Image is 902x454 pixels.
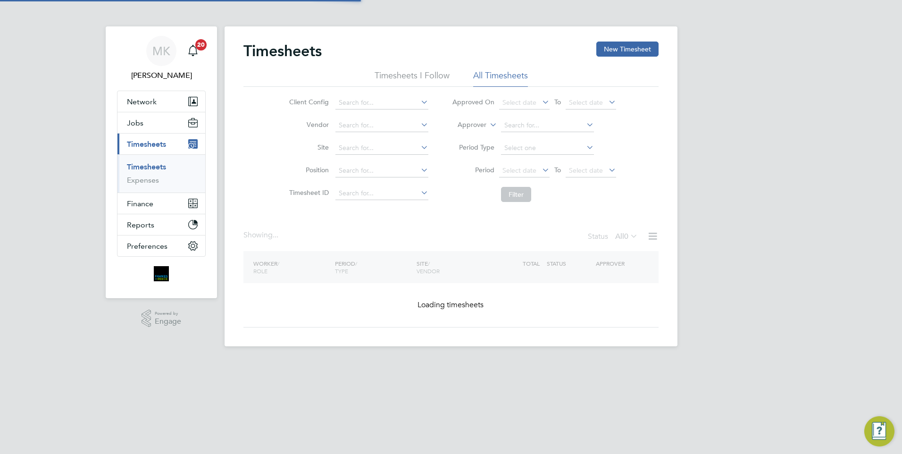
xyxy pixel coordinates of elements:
[335,96,428,109] input: Search for...
[117,154,205,193] div: Timesheets
[452,143,494,151] label: Period Type
[551,164,564,176] span: To
[624,232,628,241] span: 0
[195,39,207,50] span: 20
[596,42,659,57] button: New Timesheet
[106,26,217,298] nav: Main navigation
[335,142,428,155] input: Search for...
[588,230,640,244] div: Status
[117,70,206,81] span: Mary Kuchina
[152,45,170,57] span: MK
[452,98,494,106] label: Approved On
[335,119,428,132] input: Search for...
[117,266,206,281] a: Go to home page
[273,230,278,240] span: ...
[243,230,280,240] div: Showing
[569,166,603,175] span: Select date
[286,166,329,174] label: Position
[569,98,603,107] span: Select date
[127,176,159,185] a: Expenses
[117,36,206,81] a: MK[PERSON_NAME]
[127,118,143,127] span: Jobs
[117,91,205,112] button: Network
[117,112,205,133] button: Jobs
[551,96,564,108] span: To
[335,164,428,177] input: Search for...
[184,36,202,66] a: 20
[501,119,594,132] input: Search for...
[864,416,894,446] button: Engage Resource Center
[117,134,205,154] button: Timesheets
[286,98,329,106] label: Client Config
[452,166,494,174] label: Period
[127,162,166,171] a: Timesheets
[501,187,531,202] button: Filter
[501,142,594,155] input: Select one
[286,188,329,197] label: Timesheet ID
[155,318,181,326] span: Engage
[127,220,154,229] span: Reports
[615,232,638,241] label: All
[117,193,205,214] button: Finance
[127,140,166,149] span: Timesheets
[286,143,329,151] label: Site
[127,242,167,251] span: Preferences
[243,42,322,60] h2: Timesheets
[375,70,450,87] li: Timesheets I Follow
[444,120,486,130] label: Approver
[473,70,528,87] li: All Timesheets
[142,310,182,328] a: Powered byEngage
[335,187,428,200] input: Search for...
[127,97,157,106] span: Network
[117,214,205,235] button: Reports
[502,98,536,107] span: Select date
[154,266,169,281] img: bromak-logo-retina.png
[286,120,329,129] label: Vendor
[502,166,536,175] span: Select date
[127,199,153,208] span: Finance
[117,235,205,256] button: Preferences
[155,310,181,318] span: Powered by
